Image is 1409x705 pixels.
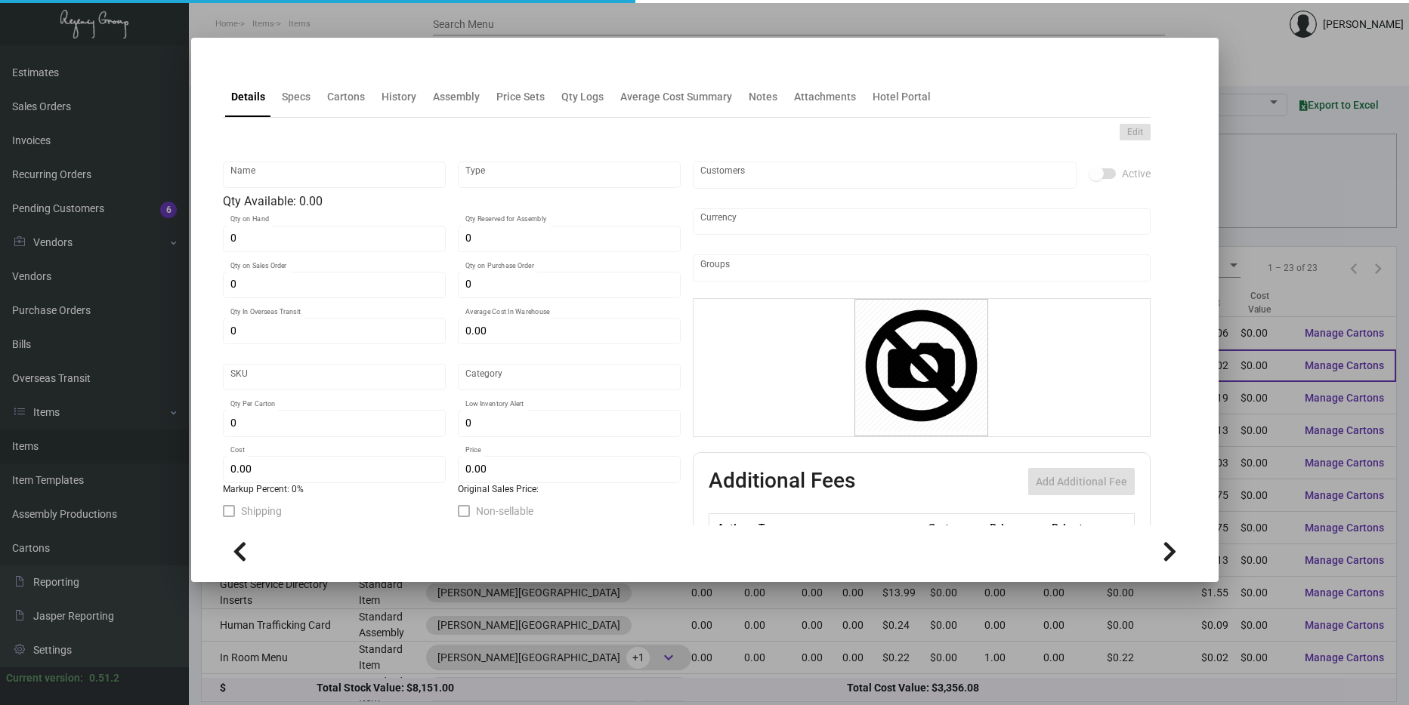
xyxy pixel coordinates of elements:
[231,89,265,105] div: Details
[6,670,83,686] div: Current version:
[1127,126,1143,139] span: Edit
[282,89,311,105] div: Specs
[700,169,1068,181] input: Add new..
[327,89,365,105] div: Cartons
[1122,165,1151,183] span: Active
[561,89,604,105] div: Qty Logs
[700,262,1142,274] input: Add new..
[223,192,681,211] div: Qty Available: 0.00
[89,670,119,686] div: 0.51.2
[1048,514,1116,540] th: Price type
[709,514,755,540] th: Active
[1036,476,1127,488] span: Add Additional Fee
[1028,468,1135,495] button: Add Additional Fee
[1120,124,1151,140] button: Edit
[496,89,545,105] div: Price Sets
[794,89,856,105] div: Attachments
[873,89,931,105] div: Hotel Portal
[433,89,480,105] div: Assembly
[986,514,1048,540] th: Price
[382,89,416,105] div: History
[755,514,924,540] th: Type
[749,89,777,105] div: Notes
[924,514,986,540] th: Cost
[241,502,282,520] span: Shipping
[476,502,533,520] span: Non-sellable
[709,468,855,495] h2: Additional Fees
[620,89,732,105] div: Average Cost Summary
